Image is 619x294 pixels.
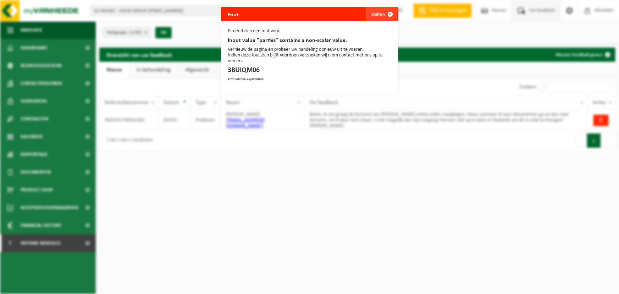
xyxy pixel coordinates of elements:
[228,47,391,64] p: Vernieuw de pagina en probeer uw handeling opnieuw uit te voeren. Indien deze fout zich blijft vo...
[228,28,391,34] p: Er deed zich een fout voor.
[221,7,246,22] h2: Fout
[228,77,391,82] p: error.refcode.explanation
[366,7,398,21] button: Sluiten
[228,67,391,73] p: 3BUIQM06
[228,38,391,43] p: Input value "parties" contains a non-scalar value.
